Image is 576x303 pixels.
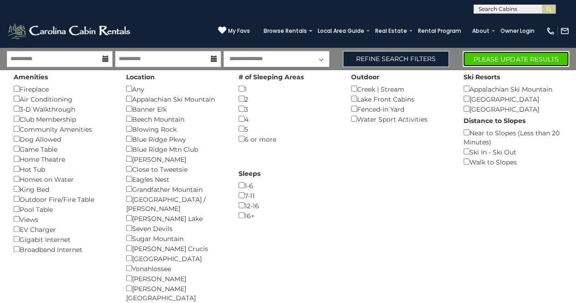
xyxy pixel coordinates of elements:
[126,144,225,154] div: Blue Ridge Mtn Club
[464,116,525,125] label: Distance to Slopes
[14,204,112,214] div: Pool Table
[7,22,133,40] img: White-1-2.png
[14,84,112,94] div: Fireplace
[126,154,225,164] div: [PERSON_NAME]
[239,211,337,221] div: 16+
[14,72,48,82] label: Amenities
[14,194,112,204] div: Outdoor Fire/Fire Table
[14,174,112,184] div: Homes on Water
[239,180,337,190] div: 1-6
[126,124,225,134] div: Blowing Rock
[351,104,450,114] div: Fenced-In Yard
[239,72,304,82] label: # of Sleeping Areas
[126,104,225,114] div: Banner Elk
[126,213,225,223] div: [PERSON_NAME] Lake
[14,184,112,194] div: King Bed
[239,200,337,211] div: 12-16
[560,26,569,36] img: mail-regular-white.png
[218,26,250,36] a: My Favs
[14,124,112,134] div: Community Amenities
[14,134,112,144] div: Dog Allowed
[239,124,337,134] div: 5
[126,72,155,82] label: Location
[239,104,337,114] div: 3
[313,25,369,37] a: Local Area Guide
[239,134,337,144] div: 6 or more
[14,224,112,234] div: EV Charger
[343,51,449,67] a: Refine Search Filters
[14,234,112,244] div: Gigabit Internet
[14,94,112,104] div: Air Conditioning
[351,114,450,124] div: Water Sport Activities
[464,72,500,82] label: Ski Resorts
[126,233,225,243] div: Sugar Mountain
[239,114,337,124] div: 4
[126,194,225,213] div: [GEOGRAPHIC_DATA] / [PERSON_NAME]
[14,244,112,254] div: Broadband Internet
[14,114,112,124] div: Club Membership
[126,174,225,184] div: Eagles Nest
[228,27,250,35] span: My Favs
[126,273,225,283] div: [PERSON_NAME]
[239,84,337,94] div: 1
[464,94,562,104] div: [GEOGRAPHIC_DATA]
[126,94,225,104] div: Appalachian Ski Mountain
[126,223,225,233] div: Seven Devils
[546,26,555,36] img: phone-regular-white.png
[371,25,412,37] a: Real Estate
[468,25,494,37] a: About
[126,114,225,124] div: Beech Mountain
[464,157,562,167] div: Walk to Slopes
[126,243,225,253] div: [PERSON_NAME] Crucis
[239,169,260,178] label: Sleeps
[126,263,225,273] div: Yonahlossee
[126,283,225,303] div: [PERSON_NAME][GEOGRAPHIC_DATA]
[413,25,466,37] a: Rental Program
[464,104,562,114] div: [GEOGRAPHIC_DATA]
[14,154,112,164] div: Home Theatre
[126,184,225,194] div: Grandfather Mountain
[14,214,112,224] div: Views
[14,144,112,154] div: Game Table
[464,147,562,157] div: Ski In - Ski Out
[351,72,379,82] label: Outdoor
[239,190,337,200] div: 7-11
[496,25,539,37] a: Owner Login
[126,253,225,263] div: [GEOGRAPHIC_DATA]
[351,84,450,94] div: Creek | Stream
[259,25,311,37] a: Browse Rentals
[464,84,562,94] div: Appalachian Ski Mountain
[239,94,337,104] div: 2
[463,51,569,67] button: Please Update Results
[14,164,112,174] div: Hot Tub
[14,104,112,114] div: 3-D Walkthrough
[126,134,225,144] div: Blue Ridge Pkwy
[126,164,225,174] div: Close to Tweetsie
[126,84,225,94] div: Any
[464,128,562,147] div: Near to Slopes (Less than 20 Minutes)
[351,94,450,104] div: Lake Front Cabins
